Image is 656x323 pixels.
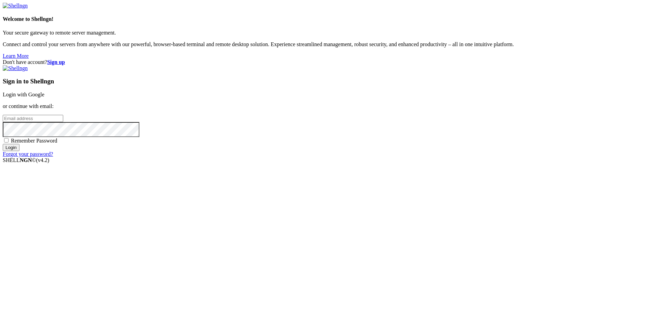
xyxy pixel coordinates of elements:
[47,59,65,65] a: Sign up
[3,115,63,122] input: Email address
[3,53,29,59] a: Learn More
[3,16,653,22] h4: Welcome to Shellngn!
[3,30,653,36] p: Your secure gateway to remote server management.
[4,138,9,143] input: Remember Password
[3,41,653,48] p: Connect and control your servers from anywhere with our powerful, browser-based terminal and remo...
[11,138,57,144] span: Remember Password
[3,59,653,65] div: Don't have account?
[3,151,53,157] a: Forgot your password?
[3,92,44,97] a: Login with Google
[3,103,653,109] p: or continue with email:
[3,157,49,163] span: SHELL ©
[3,78,653,85] h3: Sign in to Shellngn
[3,144,19,151] input: Login
[36,157,50,163] span: 4.2.0
[20,157,32,163] b: NGN
[3,3,28,9] img: Shellngn
[3,65,28,71] img: Shellngn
